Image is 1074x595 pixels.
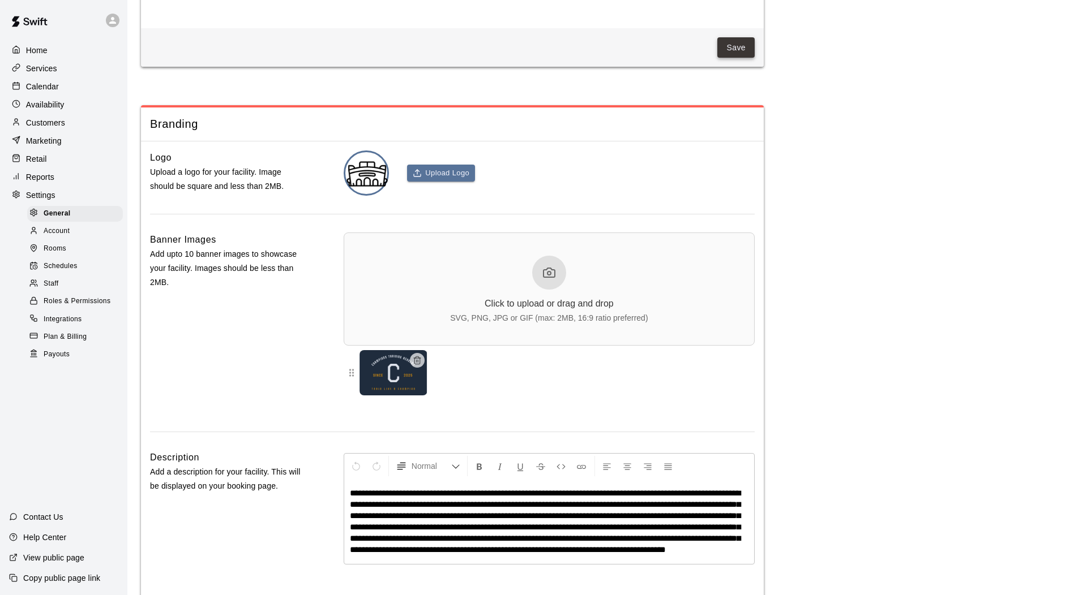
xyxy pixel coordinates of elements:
span: Payouts [44,349,70,360]
p: Help Center [23,532,66,543]
span: Staff [44,278,58,290]
a: Roles & Permissions [27,293,127,311]
p: Add a description for your facility. This will be displayed on your booking page. [150,465,307,493]
button: Redo [367,456,386,476]
a: General [27,205,127,222]
button: Right Align [638,456,657,476]
div: Roles & Permissions [27,294,123,309]
h6: Logo [150,150,172,165]
p: Reports [26,171,54,183]
button: Format Italics [490,456,510,476]
div: General [27,206,123,222]
button: Format Underline [511,456,530,476]
p: Marketing [26,135,62,146]
p: Home [26,45,48,56]
p: Calendar [26,81,59,92]
p: Copy public page link [23,572,100,584]
button: Insert Code [551,456,571,476]
a: Settings [9,187,118,204]
p: View public page [23,552,84,563]
button: Insert Link [572,456,591,476]
p: Services [26,63,57,74]
a: Account [27,222,127,240]
span: Schedules [44,261,78,272]
h6: Description [150,450,199,465]
button: Formatting Options [391,456,465,476]
div: SVG, PNG, JPG or GIF (max: 2MB, 16:9 ratio preferred) [450,313,648,322]
button: Center Align [618,456,637,476]
div: Click to upload or drag and drop [485,299,614,309]
div: Schedules [27,258,123,274]
span: Roles & Permissions [44,296,110,307]
button: Save [717,37,755,58]
button: Justify Align [658,456,678,476]
span: General [44,208,71,219]
p: Retail [26,153,47,165]
button: Left Align [597,456,617,476]
button: Undo [346,456,366,476]
h6: Banner Images [150,232,216,247]
p: Availability [26,99,65,110]
img: Champions Training Academy logo [345,152,389,196]
span: Normal [412,460,451,472]
a: Rooms [27,240,127,258]
a: Staff [27,275,127,293]
a: Services [9,60,118,77]
div: Integrations [27,312,123,327]
a: Calendar [9,78,118,95]
span: Integrations [44,314,82,325]
button: Format Strikethrough [531,456,550,476]
p: Settings [26,189,55,201]
div: Payouts [27,347,123,363]
button: Upload Logo [407,165,475,182]
a: Retail [9,150,118,167]
p: Customers [26,117,65,128]
a: Home [9,42,118,59]
button: Format Bold [470,456,489,476]
p: Add upto 10 banner images to showcase your facility. Images should be less than 2MB. [150,247,307,290]
span: Branding [150,117,755,132]
div: Plan & Billing [27,329,123,345]
a: Schedules [27,258,127,275]
span: Rooms [44,243,66,255]
a: Customers [9,114,118,131]
a: Integrations [27,311,127,328]
a: Plan & Billing [27,328,127,346]
img: Banner 1 [360,350,427,395]
a: Payouts [27,346,127,363]
span: Plan & Billing [44,331,87,343]
div: Staff [27,276,123,292]
span: Account [44,226,70,237]
a: Marketing [9,132,118,149]
div: Rooms [27,241,123,257]
a: Reports [9,169,118,186]
div: Account [27,223,123,239]
a: Availability [9,96,118,113]
p: Upload a logo for your facility. Image should be square and less than 2MB. [150,165,307,193]
p: Contact Us [23,511,63,523]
